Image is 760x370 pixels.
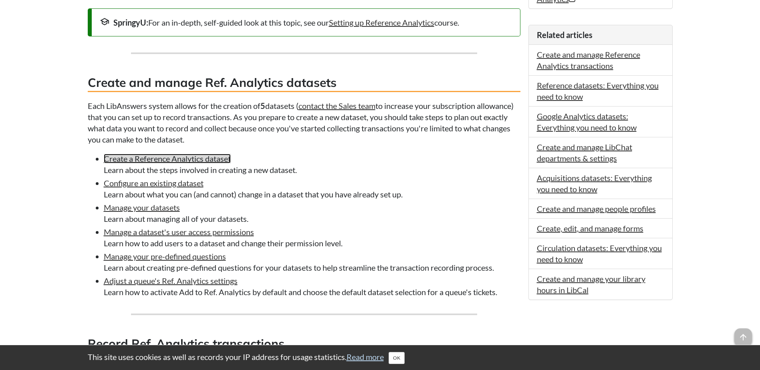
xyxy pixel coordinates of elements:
a: Adjust a queue's Ref. Analytics settings [104,276,238,286]
button: Close [389,352,405,364]
p: Each LibAnswers system allows for the creation of datasets ( to increase your subscription allowa... [88,100,520,145]
a: Configure an existing dataset [104,178,204,188]
a: Create a Reference Analytics dataset [104,154,231,163]
h3: Record Ref. Analytics transactions [88,335,520,353]
strong: SpringyU: [113,18,148,27]
a: Manage your pre-defined questions [104,251,226,261]
li: Learn how to add users to a dataset and change their permission level. [104,226,520,249]
a: arrow_upward [734,329,752,339]
div: This site uses cookies as well as records your IP address for usage statistics. [80,351,681,364]
a: Create and manage your library hours in LibCal [537,274,645,295]
a: Google Analytics datasets: Everything you need to know [537,111,637,132]
a: Manage a dataset's user access permissions [104,227,254,237]
a: Create and manage LibChat departments & settings [537,142,632,163]
a: Read more [347,352,384,362]
a: Create, edit, and manage forms [537,223,643,233]
li: Learn how to activate Add to Ref. Analytics by default and choose the default dataset selection f... [104,275,520,298]
a: Create and manage people profiles [537,204,656,213]
li: Learn about what you can (and cannot) change in a dataset that you have already set up. [104,177,520,200]
a: Acquisitions datasets: Everything you need to know [537,173,652,194]
span: school [100,17,109,26]
strong: 5 [260,101,265,111]
li: Learn about the steps involved in creating a new dataset. [104,153,520,175]
a: Setting up Reference Analytics [329,18,434,27]
a: Circulation datasets: Everything you need to know [537,243,662,264]
li: Learn about managing all of your datasets. [104,202,520,224]
a: contact the Sales team [298,101,375,111]
span: arrow_upward [734,328,752,346]
span: Related articles [537,30,593,40]
a: Reference datasets: Everything you need to know [537,80,659,101]
h3: Create and manage Ref. Analytics datasets [88,74,520,92]
li: Learn about creating pre-defined questions for your datasets to help streamline the transaction r... [104,251,520,273]
a: Manage your datasets [104,203,180,212]
a: Create and manage Reference Analytics transactions [537,50,640,70]
div: For an in-depth, self-guided look at this topic, see our course. [100,17,512,28]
